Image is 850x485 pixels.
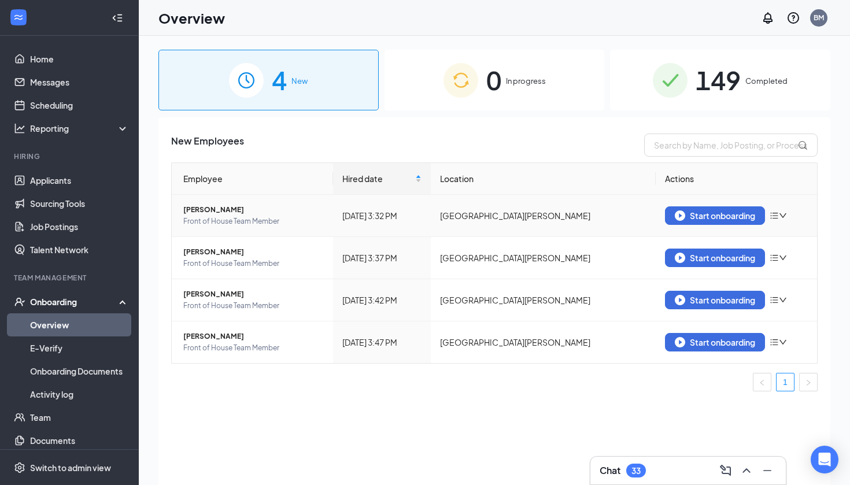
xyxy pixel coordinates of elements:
td: [GEOGRAPHIC_DATA][PERSON_NAME] [431,195,656,237]
td: [GEOGRAPHIC_DATA][PERSON_NAME] [431,279,656,321]
span: New [291,75,308,87]
a: Job Postings [30,215,129,238]
li: Next Page [799,373,818,391]
li: Previous Page [753,373,771,391]
span: New Employees [171,134,244,157]
div: Switch to admin view [30,462,111,473]
a: Onboarding Documents [30,360,129,383]
span: 0 [486,60,501,100]
div: Start onboarding [675,295,755,305]
svg: ChevronUp [740,464,753,477]
h1: Overview [158,8,225,28]
svg: Notifications [761,11,775,25]
a: Home [30,47,129,71]
button: left [753,373,771,391]
button: ComposeMessage [716,461,735,480]
svg: Minimize [760,464,774,477]
td: [GEOGRAPHIC_DATA][PERSON_NAME] [431,321,656,363]
span: down [779,254,787,262]
th: Location [431,163,656,195]
div: [DATE] 3:32 PM [342,209,422,222]
a: Team [30,406,129,429]
div: Onboarding [30,296,119,308]
span: bars [770,338,779,347]
span: Front of House Team Member [183,258,324,269]
div: BM [814,13,824,23]
svg: Collapse [112,12,123,24]
a: Scheduling [30,94,129,117]
span: Front of House Team Member [183,342,324,354]
a: Activity log [30,383,129,406]
span: down [779,212,787,220]
a: 1 [777,373,794,391]
span: Front of House Team Member [183,300,324,312]
div: Open Intercom Messenger [811,446,838,473]
span: left [759,379,766,386]
input: Search by Name, Job Posting, or Process [644,134,818,157]
span: 149 [696,60,741,100]
span: right [805,379,812,386]
span: 4 [272,60,287,100]
span: [PERSON_NAME] [183,204,324,216]
div: 33 [631,466,641,476]
button: Minimize [758,461,777,480]
div: [DATE] 3:37 PM [342,251,422,264]
span: Front of House Team Member [183,216,324,227]
svg: Settings [14,462,25,473]
td: [GEOGRAPHIC_DATA][PERSON_NAME] [431,237,656,279]
button: Start onboarding [665,249,765,267]
button: Start onboarding [665,333,765,351]
span: bars [770,211,779,220]
svg: QuestionInfo [786,11,800,25]
svg: WorkstreamLogo [13,12,24,23]
div: Start onboarding [675,253,755,263]
span: down [779,338,787,346]
h3: Chat [600,464,620,477]
span: [PERSON_NAME] [183,288,324,300]
div: [DATE] 3:47 PM [342,336,422,349]
span: Completed [745,75,788,87]
span: In progress [506,75,546,87]
svg: UserCheck [14,296,25,308]
svg: ComposeMessage [719,464,733,477]
th: Employee [172,163,333,195]
th: Actions [656,163,817,195]
svg: Analysis [14,123,25,134]
button: Start onboarding [665,206,765,225]
a: Applicants [30,169,129,192]
div: [DATE] 3:42 PM [342,294,422,306]
button: Start onboarding [665,291,765,309]
a: Talent Network [30,238,129,261]
button: right [799,373,818,391]
span: [PERSON_NAME] [183,331,324,342]
a: E-Verify [30,336,129,360]
a: Overview [30,313,129,336]
span: bars [770,253,779,262]
button: ChevronUp [737,461,756,480]
a: Sourcing Tools [30,192,129,215]
span: Hired date [342,172,413,185]
div: Hiring [14,151,127,161]
span: down [779,296,787,304]
span: bars [770,295,779,305]
a: Documents [30,429,129,452]
a: Messages [30,71,129,94]
div: Start onboarding [675,337,755,347]
div: Team Management [14,273,127,283]
span: [PERSON_NAME] [183,246,324,258]
div: Start onboarding [675,210,755,221]
div: Reporting [30,123,130,134]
